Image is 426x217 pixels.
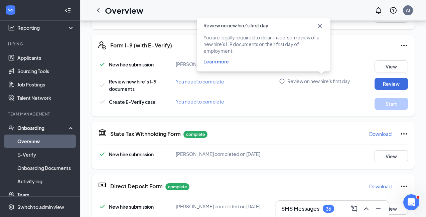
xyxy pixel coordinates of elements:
svg: QuestionInfo [389,6,397,14]
svg: Ellipses [400,182,408,190]
button: View [375,203,408,215]
h5: State Tax Withholding Form [110,130,181,138]
p: Download [369,131,392,137]
span: You are legally required to do an in-person review of a new hire's I-9 documents on their first d... [203,34,324,54]
a: Applicants [17,51,75,64]
div: Team Management [8,111,73,117]
a: E-Verify [17,148,75,161]
button: Start [375,98,408,110]
span: You need to complete [176,78,224,84]
a: Talent Network [17,91,75,104]
p: complete [165,183,189,190]
button: Download [369,129,392,139]
svg: ChevronLeft [94,6,102,14]
a: Job Postings [17,78,75,91]
span: New hire submission [109,61,154,67]
svg: Cross [316,22,324,30]
button: View [375,150,408,162]
svg: Ellipses [400,130,408,138]
svg: UserCheck [8,125,15,131]
button: View [375,60,408,72]
svg: Minimize [374,205,382,213]
span: Review on new hire's first day [287,78,350,84]
a: Sourcing Tools [17,64,75,78]
svg: WorkstreamLogo [7,7,14,13]
a: Activity log [17,175,75,188]
div: Reporting [17,24,75,31]
span: New hire submission [109,151,154,157]
span: Review new hire’s I-9 documents [109,78,156,92]
svg: Checkmark [98,203,106,211]
svg: ComposeMessage [350,205,358,213]
a: Team [17,188,75,201]
h5: Direct Deposit Form [110,183,163,190]
svg: Analysis [8,24,15,31]
span: Create E-Verify case [109,99,156,105]
button: ComposeMessage [349,203,360,214]
button: ChevronUp [361,203,372,214]
a: Learn more [203,58,229,64]
iframe: Intercom live chat [403,194,419,210]
p: complete [183,131,207,138]
a: Onboarding Documents [17,161,75,175]
span: New hire submission [109,204,154,210]
div: Switch to admin view [17,204,64,210]
svg: Checkmark [98,98,106,106]
p: Download [369,183,392,190]
svg: DirectDepositIcon [98,181,106,189]
span: [PERSON_NAME] completed on [DATE] [176,61,260,67]
a: Overview [17,135,75,148]
svg: Collapse [64,7,71,14]
span: [PERSON_NAME] completed on [DATE] [176,151,260,157]
svg: Info [279,78,285,84]
div: Onboarding [17,125,69,131]
span: Review on new hire's first day [203,22,268,30]
button: Download [369,181,392,192]
svg: Checkmark [98,60,106,68]
div: AT [406,7,410,13]
div: Hiring [8,41,73,47]
button: Minimize [373,203,384,214]
span: You need to complete [176,98,224,104]
svg: Settings [8,204,15,210]
svg: TaxGovernmentIcon [98,129,106,137]
div: 36 [326,206,331,212]
h3: SMS Messages [281,205,319,212]
svg: Notifications [375,6,383,14]
svg: ChevronUp [362,205,370,213]
button: Review [375,78,408,90]
span: [PERSON_NAME] completed on [DATE] [176,203,260,209]
svg: Ellipses [400,41,408,49]
svg: Checkmark [98,150,106,158]
h5: Form I-9 (with E-Verify) [110,42,172,49]
svg: FormI9EVerifyIcon [98,41,106,49]
h1: Overview [105,5,143,16]
svg: Checkmark [98,81,106,89]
